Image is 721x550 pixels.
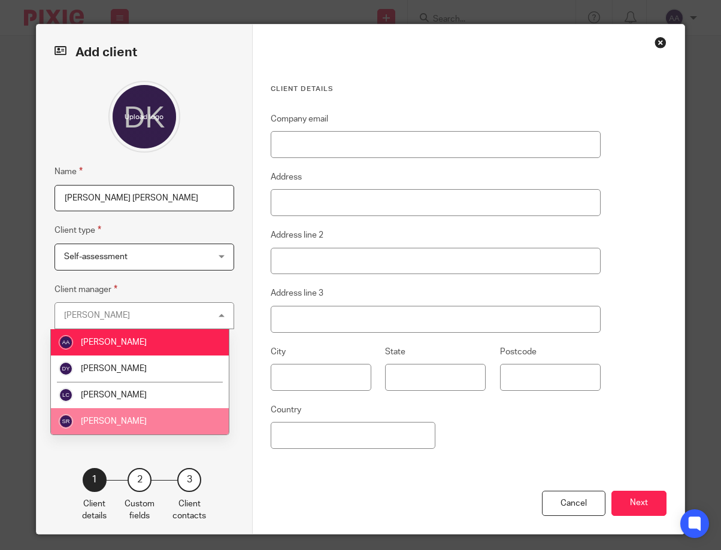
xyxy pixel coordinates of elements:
label: Address line 2 [271,229,323,241]
button: Next [611,491,667,516]
label: Postcode [500,346,537,358]
span: Self-assessment [64,253,128,261]
img: svg%3E [59,388,73,402]
label: Client type [54,223,101,237]
label: Address [271,171,302,183]
span: [PERSON_NAME] [81,391,147,399]
span: [PERSON_NAME] [81,417,147,426]
div: [PERSON_NAME] [64,311,130,320]
span: [PERSON_NAME] [81,338,147,347]
label: Name [54,165,83,178]
label: City [271,346,286,358]
img: svg%3E [59,335,73,350]
label: Client manager [54,282,117,296]
h2: Add client [54,42,234,63]
div: 3 [177,468,201,492]
div: Close this dialog window [655,37,667,48]
label: State [385,346,405,358]
label: Company email [271,113,328,125]
img: svg%3E [59,361,73,376]
div: Cancel [542,491,605,516]
img: svg%3E [59,414,73,429]
span: [PERSON_NAME] [81,364,147,373]
p: Custom fields [125,498,154,522]
p: Client details [82,498,107,522]
label: Country [271,404,301,416]
div: 2 [128,468,152,492]
h3: Client details [271,84,601,94]
label: Address line 3 [271,287,323,299]
p: Client contacts [172,498,206,522]
div: 1 [83,468,107,492]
